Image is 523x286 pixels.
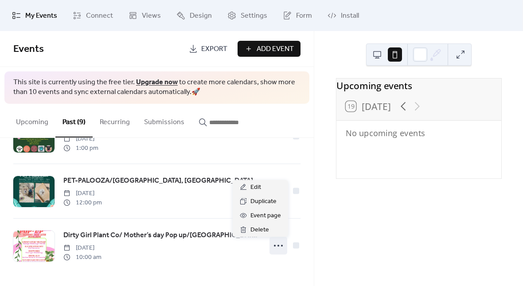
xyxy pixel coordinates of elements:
span: [DATE] [63,134,98,144]
span: [DATE] [63,189,102,198]
button: Submissions [137,104,191,137]
span: Event page [250,211,281,221]
a: Export [182,41,234,57]
span: Design [190,11,212,21]
a: Settings [221,4,274,27]
a: Install [321,4,366,27]
span: Views [142,11,161,21]
span: Events [13,39,44,59]
span: 12:00 pm [63,198,102,208]
span: Duplicate [250,196,277,207]
span: 1:00 pm [63,144,98,153]
button: Recurring [93,104,137,137]
span: [DATE] [63,243,101,253]
span: PET-PALOOZA/[GEOGRAPHIC_DATA], [GEOGRAPHIC_DATA] [63,176,253,186]
span: Delete [250,225,269,235]
button: Add Event [238,41,301,57]
span: Edit [250,182,261,193]
a: Connect [66,4,120,27]
span: Form [296,11,312,21]
span: Connect [86,11,113,21]
span: Export [201,44,227,55]
a: Form [276,4,319,27]
span: My Events [25,11,57,21]
button: Past (9) [55,104,93,137]
span: Add Event [257,44,294,55]
a: Dirty Girl Plant Co/ Mother’s day Pop up/[GEOGRAPHIC_DATA], [GEOGRAPHIC_DATA] [63,230,261,241]
span: 10:00 am [63,253,101,262]
span: Install [341,11,359,21]
a: Upgrade now [136,75,178,89]
div: Upcoming events [336,78,501,92]
a: My Events [5,4,64,27]
a: Design [170,4,219,27]
button: Upcoming [9,104,55,137]
span: This site is currently using the free tier. to create more calendars, show more than 10 events an... [13,78,301,98]
div: No upcoming events [345,128,492,139]
a: Views [122,4,168,27]
span: Settings [241,11,267,21]
a: PET-PALOOZA/[GEOGRAPHIC_DATA], [GEOGRAPHIC_DATA] [63,175,253,187]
